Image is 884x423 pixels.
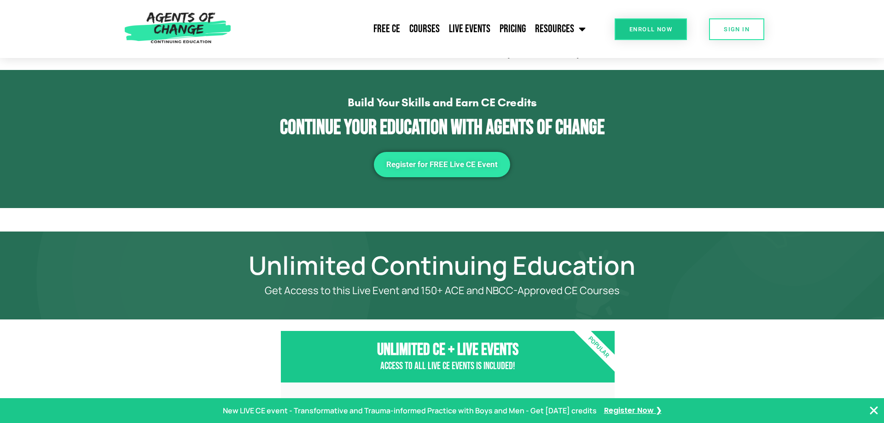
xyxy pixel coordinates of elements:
h1: Unlimited Continuing Education [180,255,704,276]
button: Close Banner [868,405,879,416]
a: SIGN IN [709,18,764,40]
nav: Menu [236,17,590,41]
h3: Unlimited CE + Live Events [281,340,615,360]
p: Get Access to this Live Event and 150+ ACE and NBCC-Approved CE Courses [216,285,668,296]
a: Free CE [369,17,405,41]
span: SIGN IN [724,26,750,32]
a: Enroll Now [615,18,687,40]
span: Register for FREE Live CE Event [386,161,498,168]
h4: Build Your Skills and Earn CE Credits [184,97,700,108]
a: Pricing [495,17,530,41]
a: Courses [405,17,444,41]
a: Resources [530,17,590,41]
span: Enroll Now [629,26,672,32]
span: Access to All Live CE Events Is Included! [380,360,515,372]
h2: Continue Your Education with Agents of Change [184,117,700,138]
div: Popular [546,294,652,400]
a: Register for FREE Live CE Event [374,152,510,177]
a: Live Events [444,17,495,41]
a: Register Now ❯ [604,404,662,417]
p: New LIVE CE event - Transformative and Trauma-informed Practice with Boys and Men - Get [DATE] cr... [223,404,597,417]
